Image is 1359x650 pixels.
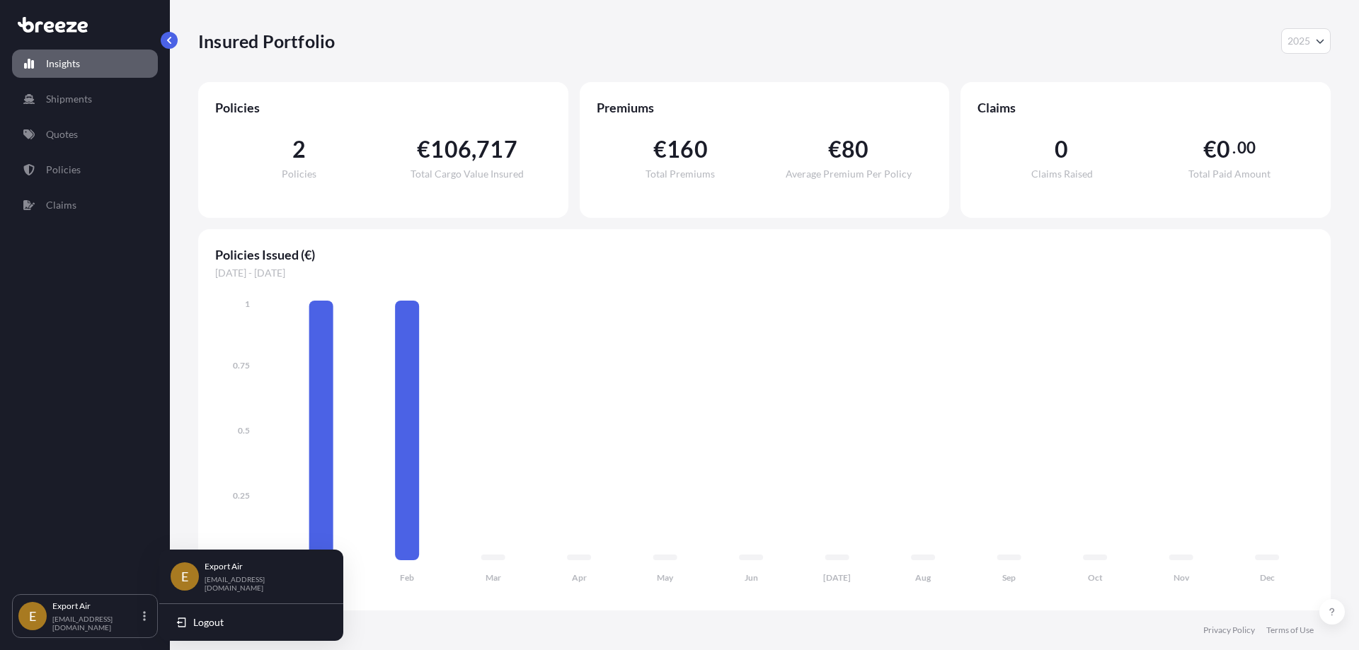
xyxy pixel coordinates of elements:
span: 160 [667,138,708,161]
a: Insights [12,50,158,78]
a: Terms of Use [1266,625,1314,636]
a: Quotes [12,120,158,149]
a: Privacy Policy [1203,625,1255,636]
p: [EMAIL_ADDRESS][DOMAIN_NAME] [205,575,321,592]
p: Shipments [46,92,92,106]
span: Premiums [597,99,933,116]
p: Export Air [52,600,140,612]
span: Total Cargo Value Insured [411,169,524,179]
span: Policies [215,99,551,116]
p: Insured Portfolio [198,30,335,52]
span: € [1203,138,1217,161]
tspan: Nov [1174,572,1190,583]
tspan: [DATE] [823,572,851,583]
span: 717 [476,138,517,161]
span: Total Paid Amount [1188,169,1271,179]
span: Claims Raised [1031,169,1093,179]
tspan: Aug [915,572,931,583]
tspan: Sep [1002,572,1016,583]
span: . [1232,142,1236,153]
span: Total Premiums [646,169,715,179]
span: Logout [193,615,224,629]
span: 2 [292,138,306,161]
span: , [471,138,476,161]
span: 106 [430,138,471,161]
span: Policies Issued (€) [215,246,1314,263]
span: 2025 [1288,34,1310,48]
p: Export Air [205,561,321,572]
span: 0 [1055,138,1068,161]
tspan: Oct [1088,572,1103,583]
a: Policies [12,156,158,184]
span: € [828,138,842,161]
tspan: Apr [572,572,587,583]
span: Policies [282,169,316,179]
span: 80 [842,138,868,161]
tspan: 0.25 [233,490,250,501]
span: Average Premium Per Policy [786,169,912,179]
tspan: Mar [486,572,501,583]
tspan: May [657,572,674,583]
tspan: 1 [245,298,250,309]
span: Claims [977,99,1314,116]
p: Quotes [46,127,78,141]
tspan: Feb [400,572,414,583]
span: € [417,138,430,161]
button: Year Selector [1281,28,1331,54]
a: Claims [12,191,158,219]
span: E [181,569,188,584]
span: E [29,609,36,623]
button: Logout [165,610,338,635]
tspan: 0.75 [233,360,250,371]
span: [DATE] - [DATE] [215,266,1314,280]
p: Insights [46,57,80,71]
a: Shipments [12,85,158,113]
span: 0 [1217,138,1230,161]
tspan: Dec [1260,572,1275,583]
p: Policies [46,163,81,177]
span: € [653,138,667,161]
p: [EMAIL_ADDRESS][DOMAIN_NAME] [52,615,140,632]
span: 00 [1237,142,1256,153]
p: Claims [46,198,76,212]
tspan: Jun [745,572,758,583]
tspan: 0.5 [238,425,250,436]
